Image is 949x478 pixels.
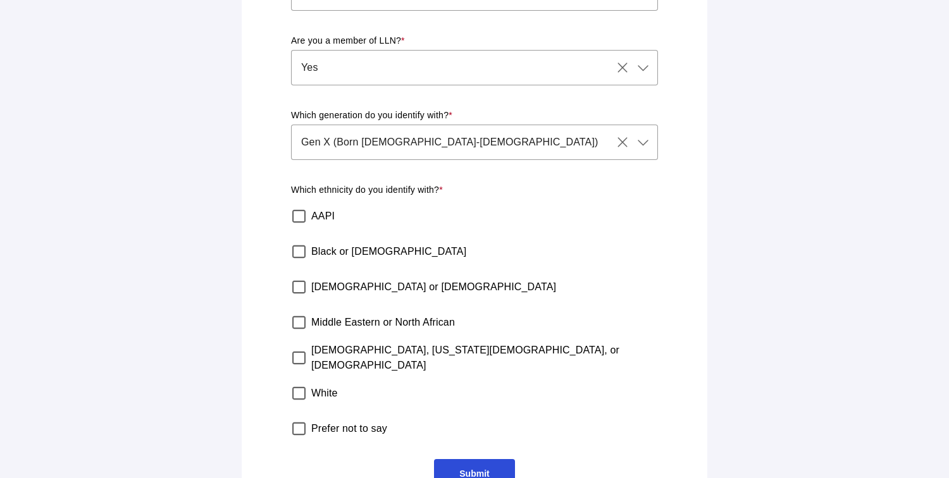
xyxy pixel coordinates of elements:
p: Which generation do you identify with? [291,109,658,122]
label: Black or [DEMOGRAPHIC_DATA] [311,234,466,269]
i: Clear [615,60,630,75]
label: AAPI [311,199,335,234]
label: Prefer not to say [311,411,387,446]
span: Gen X (Born [DEMOGRAPHIC_DATA]-[DEMOGRAPHIC_DATA]) [301,135,599,150]
p: Are you a member of LLN? [291,35,658,47]
label: Middle Eastern or North African [311,305,455,340]
label: [DEMOGRAPHIC_DATA] or [DEMOGRAPHIC_DATA] [311,269,556,305]
i: Clear [615,135,630,150]
label: White [311,376,338,411]
span: Yes [301,60,318,75]
label: [DEMOGRAPHIC_DATA], [US_STATE][DEMOGRAPHIC_DATA], or [DEMOGRAPHIC_DATA] [311,340,658,376]
p: Which ethnicity do you identify with? [291,184,658,197]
